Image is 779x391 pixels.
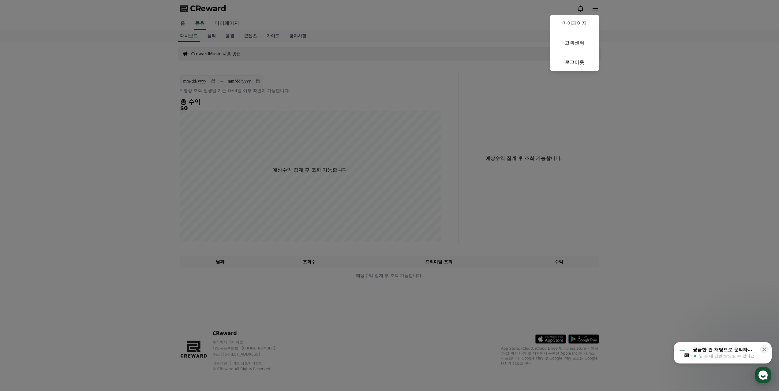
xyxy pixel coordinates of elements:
a: 로그아웃 [550,54,599,71]
button: 마이페이지 고객센터 로그아웃 [550,15,599,71]
a: 마이페이지 [550,15,599,32]
span: 대화 [56,203,63,208]
span: 홈 [19,203,23,208]
a: 대화 [40,194,79,209]
a: 설정 [79,194,118,209]
span: 설정 [95,203,102,208]
a: 홈 [2,194,40,209]
a: 고객센터 [550,34,599,51]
